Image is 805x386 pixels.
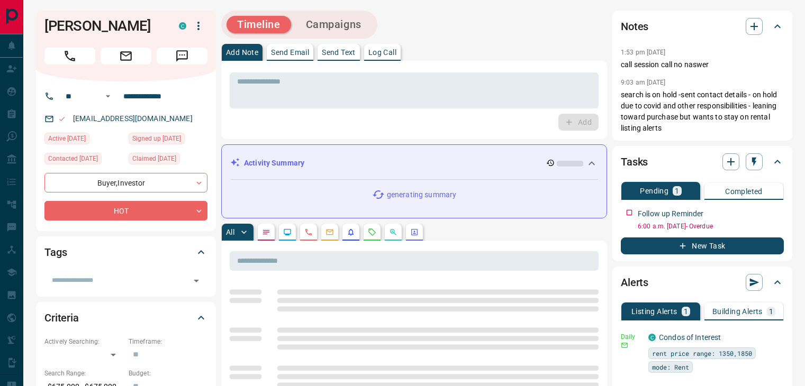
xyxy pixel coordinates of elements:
[189,273,204,288] button: Open
[621,270,784,295] div: Alerts
[44,133,123,148] div: Thu Oct 09 2025
[48,153,98,164] span: Contacted [DATE]
[230,153,598,173] div: Activity Summary
[347,228,355,236] svg: Listing Alerts
[659,333,721,342] a: Condos of Interest
[684,308,688,315] p: 1
[368,49,396,56] p: Log Call
[621,89,784,134] p: search is on hold -sent contact details - on hold due to covid and other responsibilities - leani...
[129,133,207,148] div: Sun Jul 31 2016
[621,153,648,170] h2: Tasks
[387,189,456,200] p: generating summary
[621,59,784,70] p: call session call no naswer
[621,79,666,86] p: 9:03 am [DATE]
[157,48,207,65] span: Message
[389,228,397,236] svg: Opportunities
[129,153,207,168] div: Tue Sep 30 2025
[283,228,292,236] svg: Lead Browsing Activity
[129,337,207,346] p: Timeframe:
[44,369,123,378] p: Search Range:
[244,158,304,169] p: Activity Summary
[304,228,313,236] svg: Calls
[325,228,334,236] svg: Emails
[271,49,309,56] p: Send Email
[769,308,773,315] p: 1
[44,337,123,346] p: Actively Searching:
[725,188,763,195] p: Completed
[621,342,628,349] svg: Email
[638,222,784,231] p: 6:00 a.m. [DATE] - Overdue
[44,240,207,265] div: Tags
[44,201,207,220] div: HOT
[638,208,703,219] p: Follow up Reminder
[621,14,784,39] div: Notes
[44,17,163,34] h1: [PERSON_NAME]
[675,187,679,195] p: 1
[73,114,193,123] a: [EMAIL_ADDRESS][DOMAIN_NAME]
[621,237,784,254] button: New Task
[712,308,763,315] p: Building Alerts
[44,305,207,330] div: Criteria
[621,274,648,291] h2: Alerts
[48,133,86,144] span: Active [DATE]
[621,149,784,174] div: Tasks
[132,133,181,144] span: Signed up [DATE]
[227,16,291,33] button: Timeline
[652,362,689,372] span: mode: Rent
[621,332,642,342] p: Daily
[44,173,207,192] div: Buyer , Investor
[44,48,95,65] span: Call
[44,244,67,261] h2: Tags
[621,49,666,56] p: 1:53 pm [DATE]
[58,115,66,123] svg: Email Valid
[101,48,151,65] span: Email
[640,187,668,195] p: Pending
[102,90,114,103] button: Open
[631,308,677,315] p: Listing Alerts
[621,18,648,35] h2: Notes
[226,49,258,56] p: Add Note
[295,16,372,33] button: Campaigns
[44,153,123,168] div: Thu Feb 11 2021
[129,369,207,378] p: Budget:
[132,153,176,164] span: Claimed [DATE]
[368,228,376,236] svg: Requests
[44,309,79,326] h2: Criteria
[262,228,270,236] svg: Notes
[652,348,752,359] span: rent price range: 1350,1850
[648,334,656,341] div: condos.ca
[226,228,234,236] p: All
[322,49,356,56] p: Send Text
[179,22,186,30] div: condos.ca
[410,228,419,236] svg: Agent Actions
